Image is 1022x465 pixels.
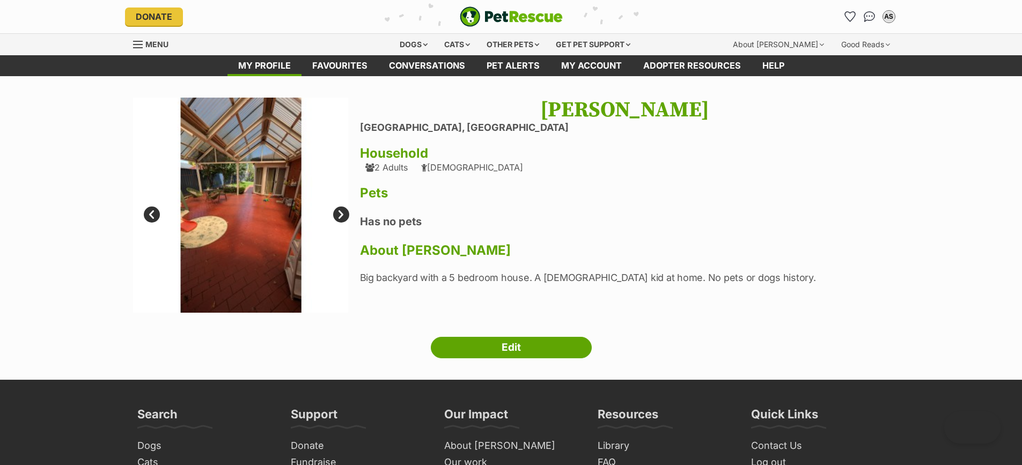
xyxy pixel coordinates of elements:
[437,34,477,55] div: Cats
[137,407,178,428] h3: Search
[725,34,832,55] div: About [PERSON_NAME]
[421,163,523,172] div: [DEMOGRAPHIC_DATA]
[444,407,508,428] h3: Our Impact
[360,243,889,258] h3: About [PERSON_NAME]
[834,34,898,55] div: Good Reads
[842,8,898,25] ul: Account quick links
[460,6,563,27] a: PetRescue
[460,6,563,27] img: logo-e224e6f780fb5917bec1dbf3a21bbac754714ae5b6737aabdf751b685950b380.svg
[884,11,894,22] div: AS
[431,337,592,358] a: Edit
[227,55,302,76] a: My profile
[360,146,889,161] h3: Household
[360,186,889,201] h3: Pets
[360,122,889,134] li: [GEOGRAPHIC_DATA], [GEOGRAPHIC_DATA]
[752,55,795,76] a: Help
[360,215,889,228] h4: Has no pets
[133,98,349,313] img: ata4uowmecxszfcvr4o8.jpg
[479,34,547,55] div: Other pets
[133,438,276,454] a: Dogs
[392,34,435,55] div: Dogs
[333,206,349,223] a: Next
[360,270,889,285] p: Big backyard with a 5 bedroom house. A [DEMOGRAPHIC_DATA] kid at home. No pets or dogs history.
[864,11,875,22] img: chat-41dd97257d64d25036548639549fe6c8038ab92f7586957e7f3b1b290dea8141.svg
[751,407,818,428] h3: Quick Links
[747,438,889,454] a: Contact Us
[145,40,168,49] span: Menu
[125,8,183,26] a: Donate
[365,163,408,172] div: 2 Adults
[861,8,878,25] a: Conversations
[291,407,337,428] h3: Support
[378,55,476,76] a: conversations
[550,55,633,76] a: My account
[144,206,160,223] a: Prev
[360,98,889,122] h1: [PERSON_NAME]
[302,55,378,76] a: Favourites
[633,55,752,76] a: Adopter resources
[548,34,638,55] div: Get pet support
[593,438,736,454] a: Library
[880,8,898,25] button: My account
[476,55,550,76] a: Pet alerts
[842,8,859,25] a: Favourites
[440,438,583,454] a: About [PERSON_NAME]
[133,34,176,53] a: Menu
[598,407,658,428] h3: Resources
[286,438,429,454] a: Donate
[944,411,1001,444] iframe: Help Scout Beacon - Open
